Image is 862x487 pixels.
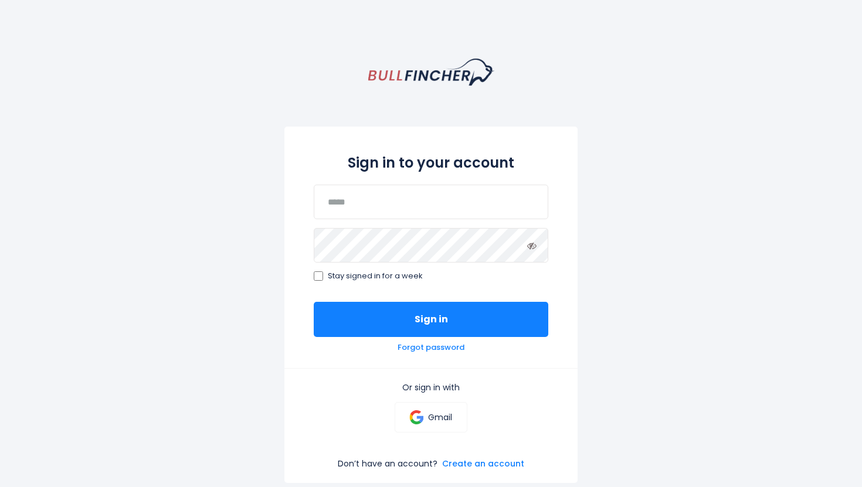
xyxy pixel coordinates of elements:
span: Stay signed in for a week [328,271,423,281]
a: Create an account [442,458,524,469]
button: Sign in [314,302,548,337]
p: Or sign in with [314,382,548,393]
a: homepage [368,59,494,86]
h2: Sign in to your account [314,152,548,173]
a: Gmail [395,402,467,432]
a: Forgot password [398,343,464,353]
input: Stay signed in for a week [314,271,323,281]
p: Don’t have an account? [338,458,437,469]
p: Gmail [428,412,452,423]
